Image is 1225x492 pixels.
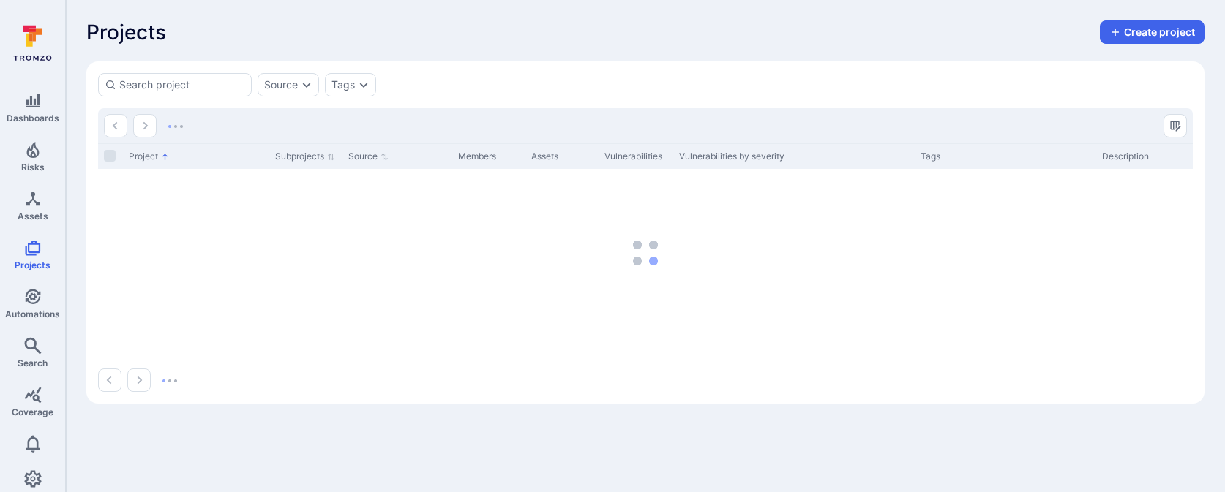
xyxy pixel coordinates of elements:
[161,149,169,164] p: Sorted by: Alphabetically (A-Z)
[301,79,312,91] button: Expand dropdown
[162,379,177,382] img: Loading...
[21,162,45,173] span: Risks
[458,150,520,163] div: Members
[98,368,121,392] button: Go to the previous page
[275,151,335,162] button: Sort by Subprojects
[104,150,116,162] span: Select all rows
[133,114,157,137] button: Go to the next page
[119,77,245,92] input: Search project
[5,309,60,319] span: Automations
[18,357,48,368] span: Search
[1100,20,1205,44] button: Create project
[1164,114,1187,137] button: Manage columns
[531,150,593,163] div: Assets
[104,114,127,137] button: Go to the previous page
[331,79,355,91] button: Tags
[168,125,183,128] img: Loading...
[127,368,151,392] button: Go to the next page
[604,150,667,163] div: Vulnerabilities
[12,406,53,417] span: Coverage
[86,20,166,44] span: Projects
[679,150,909,163] div: Vulnerabilities by severity
[18,211,48,222] span: Assets
[7,113,59,124] span: Dashboards
[264,79,298,91] button: Source
[358,79,370,91] button: Expand dropdown
[15,260,50,270] span: Projects
[129,151,169,162] button: Sort by Project
[348,151,389,162] button: Sort by Source
[921,150,1090,163] div: Tags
